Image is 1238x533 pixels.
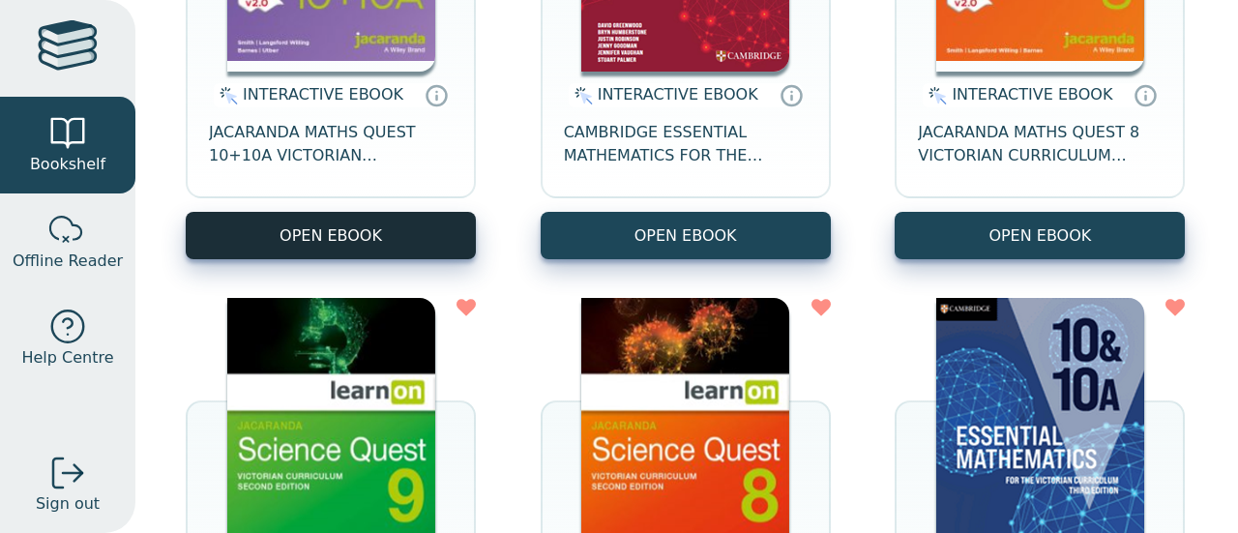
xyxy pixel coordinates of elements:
[425,83,448,106] a: Interactive eBooks are accessed online via the publisher’s portal. They contain interactive resou...
[21,346,113,370] span: Help Centre
[209,121,453,167] span: JACARANDA MATHS QUEST 10+10A VICTORIAN CURRICULUM LEARNON EBOOK 3E
[923,84,947,107] img: interactive.svg
[1134,83,1157,106] a: Interactive eBooks are accessed online via the publisher’s portal. They contain interactive resou...
[598,85,758,104] span: INTERACTIVE EBOOK
[30,153,105,176] span: Bookshelf
[186,212,476,259] button: OPEN EBOOK
[895,212,1185,259] button: OPEN EBOOK
[541,212,831,259] button: OPEN EBOOK
[918,121,1162,167] span: JACARANDA MATHS QUEST 8 VICTORIAN CURRICULUM LEARNON EBOOK 3E
[569,84,593,107] img: interactive.svg
[13,250,123,273] span: Offline Reader
[564,121,808,167] span: CAMBRIDGE ESSENTIAL MATHEMATICS FOR THE VICTORIAN CURRICULUM YEAR 8 EBOOK 3E
[36,492,100,516] span: Sign out
[952,85,1112,104] span: INTERACTIVE EBOOK
[243,85,403,104] span: INTERACTIVE EBOOK
[780,83,803,106] a: Interactive eBooks are accessed online via the publisher’s portal. They contain interactive resou...
[214,84,238,107] img: interactive.svg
